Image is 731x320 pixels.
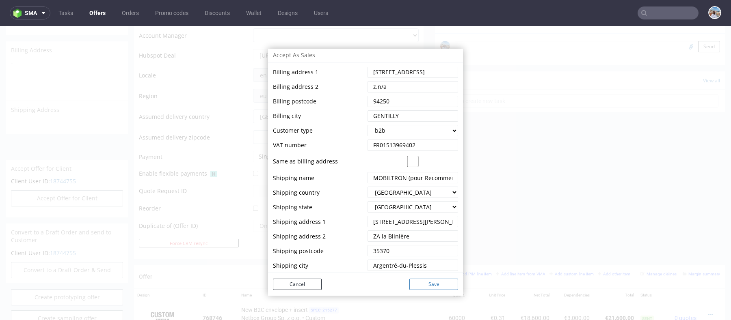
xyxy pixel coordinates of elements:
td: Customer type [273,98,365,111]
td: Billing address 1 [273,40,365,53]
td: Billing address 2 [273,54,365,67]
td: Shipping address 2 [273,204,365,217]
a: Promo codes [150,6,193,19]
td: Shipping postcode [273,218,365,231]
button: Save [409,253,458,264]
td: Shipping name [273,145,365,158]
a: Designs [273,6,303,19]
a: Offers [84,6,110,19]
img: Marta Kozłowska [709,7,720,18]
a: Wallet [241,6,266,19]
button: sma [10,6,50,19]
a: Orders [117,6,144,19]
a: Tasks [54,6,78,19]
td: Shipping state [273,174,365,187]
td: Billing city [273,84,365,97]
td: VAT number [273,113,365,126]
td: Same as billing address [273,127,365,144]
a: Users [309,6,333,19]
div: Accept As Sales [268,23,463,37]
a: Discounts [200,6,235,19]
td: Shipping address 1 [273,189,365,202]
img: logo [13,9,25,18]
td: Billing postcode [273,69,365,82]
span: sma [25,10,37,16]
td: Shipping city [273,233,365,246]
button: Cancel [273,253,322,264]
td: Shipping country [273,160,365,173]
